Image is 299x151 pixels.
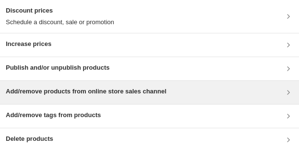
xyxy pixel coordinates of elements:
[6,17,114,27] p: Schedule a discount, sale or promotion
[6,134,53,144] h3: Delete products
[6,6,114,15] h3: Discount prices
[6,87,166,96] h3: Add/remove products from online store sales channel
[6,63,109,73] h3: Publish and/or unpublish products
[6,39,52,49] h3: Increase prices
[6,110,101,120] h3: Add/remove tags from products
